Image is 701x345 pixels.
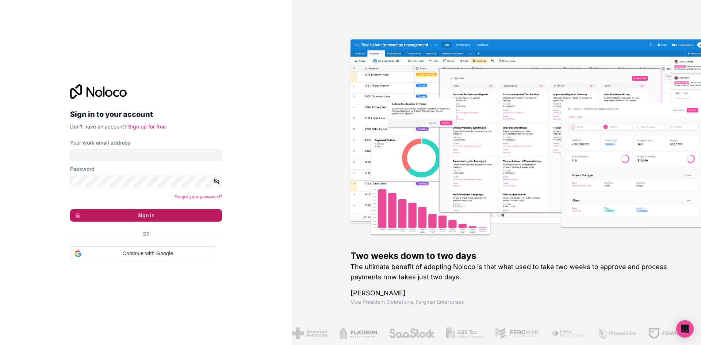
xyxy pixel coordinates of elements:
[66,260,220,276] iframe: Sign in with Google Button
[142,230,150,238] span: Or
[292,327,327,339] img: /assets/american-red-cross-BAupjrZR.png
[70,209,222,222] button: Sign in
[70,246,216,261] div: Continue with Google
[350,262,678,282] h2: The ultimate benefit of adopting Noloco is that what used to take two weeks to approve and proces...
[70,139,131,146] label: Your work email address
[70,149,222,161] input: Email address
[339,327,376,339] img: /assets/flatiron-C8eUkumj.png
[495,327,539,339] img: /assets/fergmar-CudnrXN5.png
[350,298,678,306] h1: Vice President Operations , Fergmar Enterprises
[70,123,127,130] span: Don't have an account?
[175,194,222,199] a: Forgot your password?
[388,327,434,339] img: /assets/saastock-C6Zbiodz.png
[128,123,166,130] a: Sign up for free
[446,327,483,339] img: /assets/gbstax-C-GtDUiK.png
[597,327,636,339] img: /assets/phoenix-BREaitsQ.png
[70,108,222,121] h2: Sign in to your account
[350,288,678,298] h1: [PERSON_NAME]
[84,250,211,257] span: Continue with Google
[648,327,690,339] img: /assets/fdworks-Bi04fVtw.png
[70,165,95,173] label: Password
[551,327,585,339] img: /assets/fiera-fwj2N5v4.png
[676,320,694,338] div: Open Intercom Messenger
[70,176,222,187] input: Password
[350,250,678,262] h1: Two weeks down to two days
